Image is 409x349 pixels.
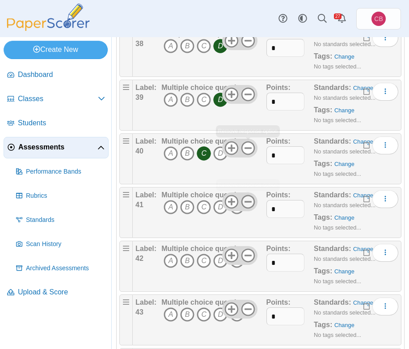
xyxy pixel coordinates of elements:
b: Standards: [314,191,351,199]
a: Change [334,161,354,167]
a: Change [353,299,373,306]
div: Drag handle [119,294,133,345]
b: Points: [266,137,291,145]
b: Tags: [314,52,332,60]
b: Label: [135,30,156,38]
i: B [180,39,194,53]
a: Alerts [332,9,352,29]
i: C [197,93,211,107]
a: Standards [13,209,109,231]
i: C [197,307,211,322]
b: Points: [266,84,291,91]
b: Multiple choice question [161,137,245,145]
b: 42 [135,255,143,262]
div: Drag handle [119,26,133,77]
b: Multiple choice question [161,245,245,252]
i: B [180,254,194,268]
small: No tags selected... [314,63,361,70]
i: C [197,200,211,214]
span: Standards [26,216,105,225]
small: No tags selected... [314,170,361,177]
b: Label: [135,245,156,252]
a: Upload & Score [4,282,109,303]
span: Classes [18,94,98,104]
small: No standards selected... [314,94,375,101]
a: Scan History [13,234,109,255]
b: Points: [266,298,291,306]
b: Tags: [314,213,332,221]
b: Label: [135,298,156,306]
a: Change [334,268,354,275]
div: Drag handle [119,80,133,131]
b: Label: [135,84,156,91]
span: Assessments [18,142,97,152]
button: More options [372,29,398,47]
a: Change [353,138,373,145]
a: Change [334,53,354,60]
i: A [164,200,178,214]
button: More options [372,298,398,315]
small: No standards selected... [314,309,375,316]
div: Drag handle [119,133,133,184]
a: Change [334,107,354,114]
i: D [213,307,228,322]
small: No tags selected... [314,332,361,338]
button: More options [372,136,398,154]
i: A [164,39,178,53]
b: Tags: [314,160,332,167]
a: Change [334,322,354,328]
b: Tags: [314,321,332,328]
small: No standards selected... [314,148,375,155]
div: Drag handle [119,187,133,238]
a: Create New [4,41,108,59]
b: Standards: [314,245,351,252]
b: Tags: [314,267,332,275]
i: A [164,146,178,161]
b: Multiple choice question [161,84,245,91]
button: More options [372,244,398,262]
span: Canisius Biology [371,12,386,26]
i: B [180,200,194,214]
i: C [197,146,211,161]
b: Multiple choice question [161,30,245,38]
small: No standards selected... [314,202,375,209]
b: Standards: [314,84,351,91]
i: D [213,146,228,161]
b: Label: [135,191,156,199]
b: 38 [135,40,143,47]
span: Dashboard [18,70,105,80]
i: C [197,39,211,53]
span: Scan History [26,240,105,249]
a: Canisius Biology [356,8,401,30]
span: Canisius Biology [374,16,383,22]
i: B [180,307,194,322]
a: Students [4,113,109,134]
a: Change [353,246,373,252]
i: B [180,146,194,161]
small: No tags selected... [314,278,361,285]
a: Archived Assessments [13,258,109,279]
span: Archived Assessments [26,264,105,273]
b: Points: [266,245,291,252]
button: More options [372,83,398,101]
b: Points: [266,30,291,38]
a: PaperScorer [4,25,93,32]
span: Upload & Score [18,287,105,297]
small: No standards selected... [314,41,375,47]
b: 39 [135,94,143,101]
span: Rubrics [26,192,105,200]
a: Rubrics [13,185,109,207]
i: D [213,39,228,53]
a: Change [353,31,373,38]
b: Label: [135,137,156,145]
i: D [213,93,228,107]
b: 43 [135,308,143,316]
b: Standards: [314,30,351,38]
small: No tags selected... [314,224,361,231]
a: Change [334,214,354,221]
b: Tags: [314,106,332,114]
i: A [164,307,178,322]
i: D [213,200,228,214]
a: Classes [4,89,109,110]
a: Change [353,192,373,199]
